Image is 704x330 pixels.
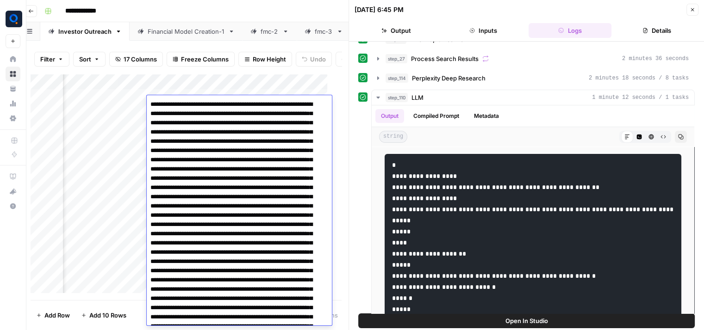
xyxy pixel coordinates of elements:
button: 2 minutes 18 seconds / 8 tasks [372,71,694,86]
button: Metadata [468,109,505,123]
button: Output [375,109,404,123]
a: Investor Outreach [40,22,130,41]
div: What's new? [6,184,20,198]
span: Undo [310,55,326,64]
div: fmc-2 [261,27,279,36]
a: Home [6,52,20,67]
button: Help + Support [6,199,20,214]
span: Freeze Columns [181,55,229,64]
span: step_110 [386,93,408,102]
button: Add Row [31,308,75,323]
span: Add Row [44,311,70,320]
a: AirOps Academy [6,169,20,184]
button: 2 minutes 36 seconds [372,51,694,66]
a: fmc-3 [297,22,351,41]
img: Qubit - SEO Logo [6,11,22,27]
button: 1 minute 12 seconds / 1 tasks [372,90,694,105]
button: Sort [73,52,106,67]
span: Perplexity Deep Research [412,73,486,83]
button: Add 10 Rows [75,308,132,323]
span: 2 minutes 36 seconds [622,55,689,63]
span: Process Search Results [411,54,479,63]
a: Your Data [6,81,20,96]
span: Filter [40,55,55,64]
a: Financial Model Creation-1 [130,22,243,41]
button: Output [355,23,438,38]
a: Browse [6,67,20,81]
a: Settings [6,111,20,126]
span: step_27 [386,54,407,63]
span: 17 Columns [124,55,157,64]
span: Row Height [253,55,286,64]
span: Add 10 Rows [89,311,126,320]
a: Usage [6,96,20,111]
button: Inputs [442,23,525,38]
button: Logs [529,23,612,38]
button: What's new? [6,184,20,199]
span: Open In Studio [505,316,548,325]
span: string [379,131,407,143]
button: Row Height [238,52,292,67]
button: Compiled Prompt [408,109,465,123]
button: Filter [34,52,69,67]
button: Workspace: Qubit - SEO [6,7,20,31]
div: fmc-3 [315,27,333,36]
button: 17 Columns [109,52,163,67]
button: Freeze Columns [167,52,235,67]
span: 2 minutes 18 seconds / 8 tasks [589,74,689,82]
div: [DATE] 6:45 PM [355,5,404,14]
span: LLM [411,93,424,102]
span: step_114 [386,73,408,83]
span: Sort [79,55,91,64]
span: 1 minute 12 seconds / 1 tasks [592,93,689,102]
div: Investor Outreach [58,27,112,36]
button: Details [615,23,698,38]
button: Undo [296,52,332,67]
a: fmc-2 [243,22,297,41]
button: Open In Studio [358,313,695,328]
div: Financial Model Creation-1 [148,27,224,36]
